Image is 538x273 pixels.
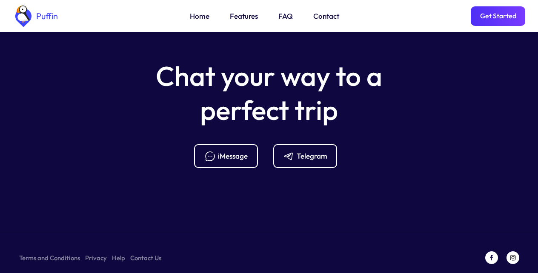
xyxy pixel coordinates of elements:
a: Features [230,11,258,22]
a: Get Started [471,6,525,26]
a: Terms and Conditions [19,253,80,263]
a: iMessage [194,144,265,168]
a: Contact Us [130,253,161,263]
h5: Chat your way to a perfect trip [141,59,397,127]
a: Help [112,253,125,263]
a: home [13,6,58,27]
a: Home [190,11,209,22]
a: Privacy [85,253,107,263]
a: FAQ [278,11,293,22]
a: Telegram [273,144,344,168]
div: Puffin [34,12,58,20]
div: Telegram [297,151,327,161]
a: Contact [313,11,339,22]
div: iMessage [218,151,248,161]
